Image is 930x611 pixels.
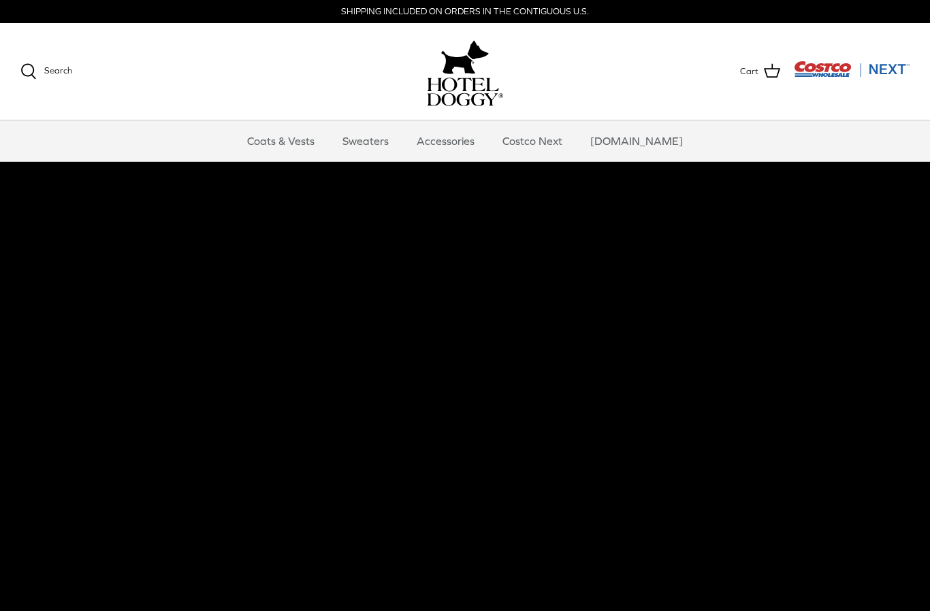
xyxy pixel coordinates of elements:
a: hoteldoggy.com hoteldoggycom [427,37,503,106]
span: Cart [740,65,758,79]
a: Sweaters [330,120,401,161]
a: Search [20,63,72,80]
a: Costco Next [490,120,575,161]
a: Visit Costco Next [794,69,910,80]
img: hoteldoggycom [427,78,503,106]
a: [DOMAIN_NAME] [578,120,695,161]
a: Cart [740,63,780,80]
a: Coats & Vests [235,120,327,161]
img: hoteldoggy.com [441,37,489,78]
img: Costco Next [794,61,910,78]
span: Search [44,65,72,76]
a: Accessories [404,120,487,161]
